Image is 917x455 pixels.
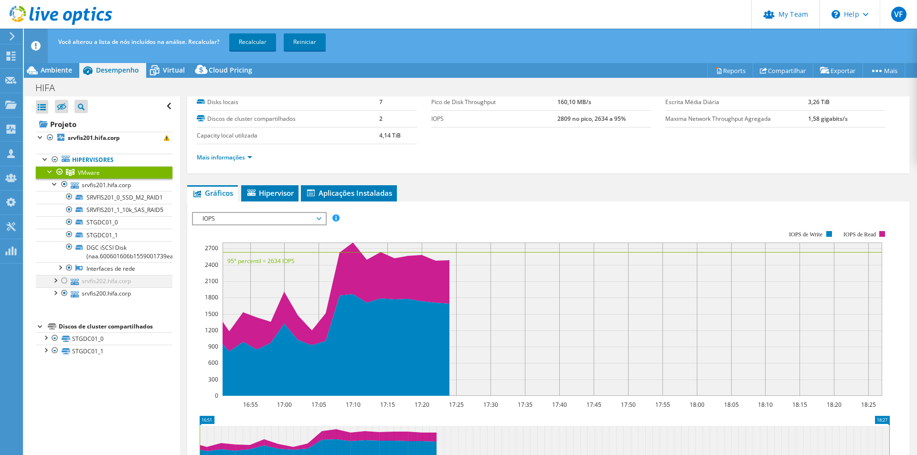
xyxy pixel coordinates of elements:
label: Discos de cluster compartilhados [197,114,379,124]
text: 17:20 [415,401,429,409]
text: 17:05 [311,401,326,409]
text: 2400 [205,261,218,269]
label: IOPS [431,114,557,124]
a: Compartilhar [753,63,813,78]
b: 2809 no pico, 2634 a 95% [557,115,626,123]
h1: HIFA [31,83,70,93]
text: 18:15 [792,401,807,409]
text: 18:05 [724,401,739,409]
text: 16:55 [243,401,258,409]
span: VF [891,7,906,22]
b: srvfis201.hifa.corp [68,134,120,142]
a: Mais informações [197,153,252,161]
text: 95° percentil = 2634 IOPS [227,257,295,265]
text: 600 [208,359,218,367]
span: VMware [78,169,100,177]
a: SRVFIS201_1_10k_SAS_RAID5 [36,204,172,216]
a: Recalcular [229,33,276,51]
a: srvfis201.hifa.corp [36,179,172,191]
text: 300 [208,375,218,383]
span: Você alterou a lista de nós incluídos na análise. Recalcular? [58,38,219,46]
text: 17:50 [621,401,636,409]
a: STGDC01_1 [36,345,172,357]
text: 17:35 [518,401,533,409]
label: Capacity local utilizada [197,131,379,140]
text: 17:30 [483,401,498,409]
b: 2 [379,115,383,123]
text: IOPS de Read [843,231,876,238]
span: Aplicações Instaladas [306,188,392,198]
span: Desempenho [96,65,139,74]
span: IOPS [198,213,320,224]
a: srvfis201.hifa.corp [36,132,172,144]
label: Pico de Disk Throughput [431,97,557,107]
a: SRVFIS201_0_SSD_M2_RAID1 [36,191,172,203]
text: 17:15 [380,401,395,409]
b: 7 [379,98,383,106]
text: 2700 [205,244,218,252]
text: 17:55 [655,401,670,409]
div: Discos de cluster compartilhados [59,321,172,332]
text: IOPS de Write [789,231,822,238]
text: 1500 [205,310,218,318]
a: STGDC01_0 [36,332,172,345]
a: Exportar [813,63,863,78]
text: 17:00 [277,401,292,409]
a: srvfis202.hifa.corp [36,275,172,287]
a: DGC iSCSI Disk (naa.600601606b1559001739ea [36,241,172,262]
span: Hipervisor [246,188,294,198]
text: 18:20 [827,401,842,409]
span: Virtual [163,65,185,74]
a: Reiniciar [284,33,326,51]
span: Gráficos [192,188,233,198]
span: Cloud Pricing [209,65,252,74]
text: 0 [215,392,218,400]
text: 1800 [205,293,218,301]
text: 17:10 [346,401,361,409]
b: 160,10 MB/s [557,98,591,106]
text: 2100 [205,277,218,285]
b: 4,14 TiB [379,131,401,139]
a: VMware [36,166,172,179]
a: Projeto [36,116,172,132]
a: STGDC01_0 [36,216,172,229]
a: Reports [707,63,753,78]
a: Mais [863,63,905,78]
text: 18:00 [690,401,704,409]
span: Ambiente [41,65,72,74]
b: 3,26 TiB [808,98,830,106]
text: 17:45 [586,401,601,409]
a: Interfaces de rede [36,262,172,275]
text: 17:25 [449,401,464,409]
b: 1,58 gigabits/s [808,115,848,123]
text: 900 [208,342,218,350]
label: Disks locais [197,97,379,107]
label: Maxima Network Throughput Agregada [665,114,808,124]
text: 1200 [205,326,218,334]
text: 18:10 [758,401,773,409]
a: Hipervisores [36,154,172,166]
label: Escrita Média Diária [665,97,808,107]
svg: \n [832,10,840,19]
text: 18:25 [861,401,876,409]
a: STGDC01_1 [36,229,172,241]
a: srvfis200.hifa.corp [36,287,172,300]
text: 17:40 [552,401,567,409]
